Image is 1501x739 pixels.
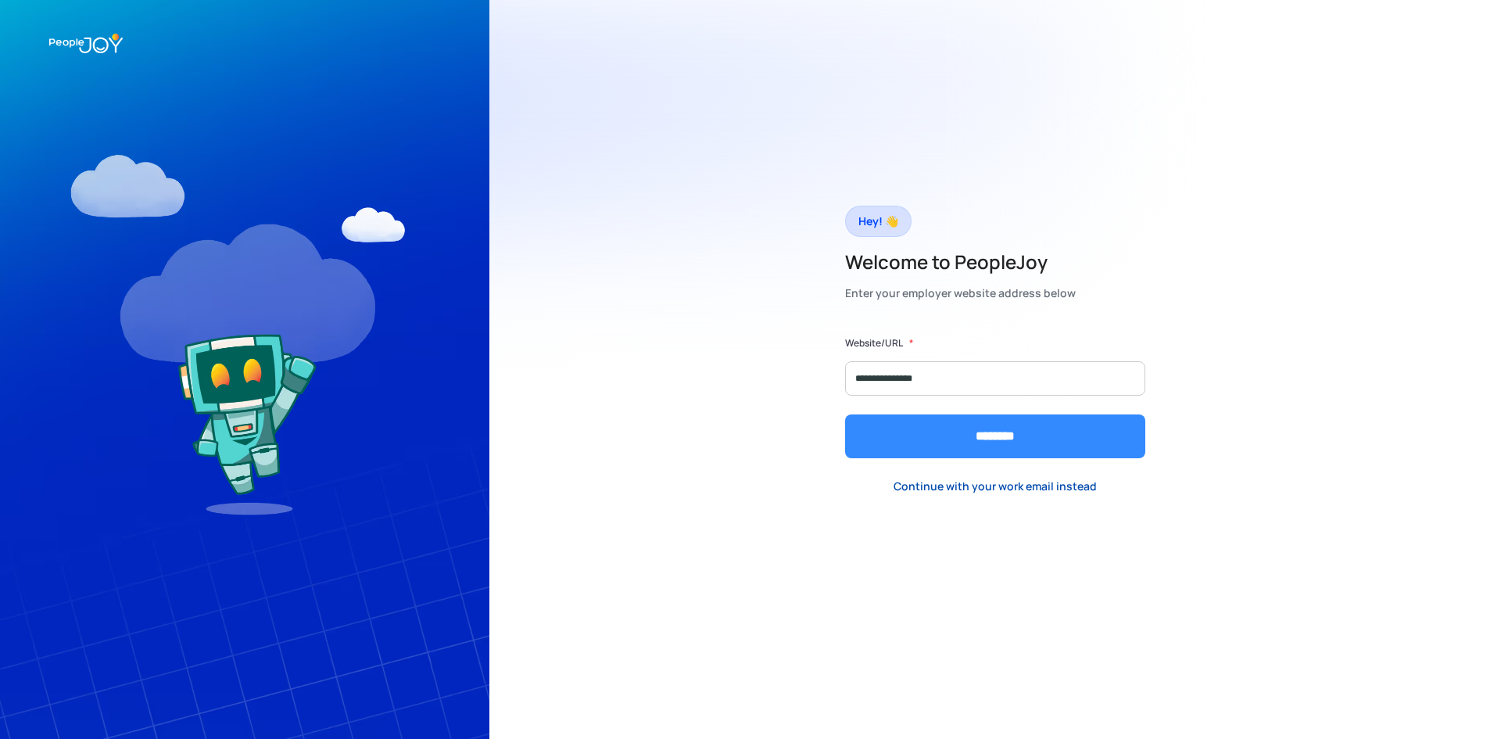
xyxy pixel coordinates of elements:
[845,282,1076,304] div: Enter your employer website address below
[845,249,1076,274] h2: Welcome to PeopleJoy
[845,335,903,351] label: Website/URL
[881,470,1109,502] a: Continue with your work email instead
[894,479,1097,494] div: Continue with your work email instead
[858,210,898,232] div: Hey! 👋
[845,335,1145,458] form: Form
